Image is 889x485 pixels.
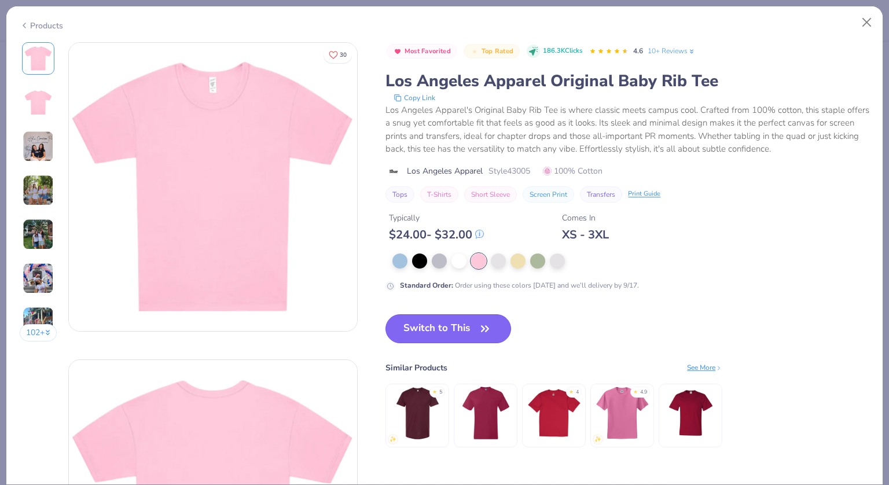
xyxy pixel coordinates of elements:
[385,167,401,176] img: brand logo
[663,385,718,440] img: Jerzees Adult Dri-Power® Active Pocket T-Shirt
[385,104,869,156] div: Los Angeles Apparel's Original Baby Rib Tee is where classic meets campus cool. Crafted from 100%...
[324,46,352,63] button: Like
[633,388,638,393] div: ★
[24,45,52,72] img: Front
[389,212,484,224] div: Typically
[385,314,511,343] button: Switch to This
[464,186,517,203] button: Short Sleeve
[420,186,458,203] button: T-Shirts
[390,385,445,440] img: Tultex Unisex Fine Jersey T-Shirt
[407,165,483,177] span: Los Angeles Apparel
[595,385,650,440] img: Jerzees Adult Dri-Power® Active T-Shirt
[543,46,582,56] span: 186.3K Clicks
[387,44,457,59] button: Badge Button
[20,324,57,341] button: 102+
[439,388,442,396] div: 5
[23,219,54,250] img: User generated content
[576,388,579,396] div: 4
[470,47,479,56] img: Top Rated sort
[390,92,439,104] button: copy to clipboard
[640,388,647,396] div: 4.9
[589,42,629,61] div: 4.6 Stars
[687,362,722,373] div: See More
[482,48,514,54] span: Top Rated
[458,385,513,440] img: Hanes Adult Beefy-T® With Pocket
[69,43,357,331] img: Front
[580,186,622,203] button: Transfers
[648,46,696,56] a: 10+ Reviews
[543,165,603,177] span: 100% Cotton
[527,385,582,440] img: Hanes Hanes Adult Cool Dri® With Freshiq T-Shirt
[856,12,878,34] button: Close
[405,48,451,54] span: Most Favorited
[400,280,639,291] div: Order using these colors [DATE] and we’ll delivery by 9/17.
[23,263,54,294] img: User generated content
[432,388,437,393] div: ★
[24,89,52,116] img: Back
[340,52,347,58] span: 30
[23,307,54,338] img: User generated content
[464,44,519,59] button: Badge Button
[562,212,609,224] div: Comes In
[385,362,447,374] div: Similar Products
[390,436,396,443] img: newest.gif
[633,46,643,56] span: 4.6
[628,189,660,199] div: Print Guide
[400,281,453,290] strong: Standard Order :
[488,165,530,177] span: Style 43005
[23,131,54,162] img: User generated content
[385,70,869,92] div: Los Angeles Apparel Original Baby Rib Tee
[23,175,54,206] img: User generated content
[385,186,414,203] button: Tops
[393,47,402,56] img: Most Favorited sort
[20,20,63,32] div: Products
[594,436,601,443] img: newest.gif
[569,388,574,393] div: ★
[562,227,609,242] div: XS - 3XL
[389,227,484,242] div: $ 24.00 - $ 32.00
[523,186,574,203] button: Screen Print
